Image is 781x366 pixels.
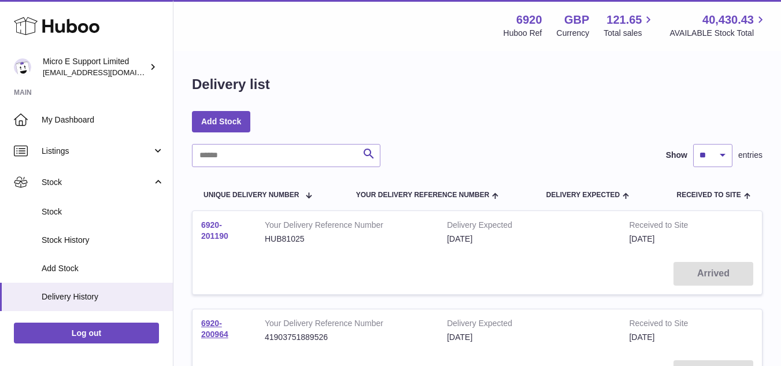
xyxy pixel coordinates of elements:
span: Stock History [42,235,164,246]
div: [DATE] [447,234,612,245]
span: 121.65 [606,12,642,28]
strong: Received to Site [629,318,714,332]
img: contact@micropcsupport.com [14,58,31,76]
strong: 6920 [516,12,542,28]
div: Huboo Ref [504,28,542,39]
label: Show [666,150,687,161]
strong: Your Delivery Reference Number [265,318,430,332]
span: Delivery History [42,291,164,302]
a: 121.65 Total sales [604,12,655,39]
a: Add Stock [192,111,250,132]
strong: GBP [564,12,589,28]
a: Log out [14,323,159,343]
div: Micro E Support Limited [43,56,147,78]
span: Add Stock [42,263,164,274]
h1: Delivery list [192,75,270,94]
strong: Received to Site [629,220,714,234]
span: AVAILABLE Stock Total [669,28,767,39]
span: [DATE] [629,234,654,243]
span: Stock [42,177,152,188]
span: Received to Site [677,191,741,199]
span: Total sales [604,28,655,39]
span: Stock [42,206,164,217]
span: Listings [42,146,152,157]
span: entries [738,150,763,161]
span: [EMAIL_ADDRESS][DOMAIN_NAME] [43,68,170,77]
strong: Your Delivery Reference Number [265,220,430,234]
a: 6920-201190 [201,220,228,241]
span: My Dashboard [42,114,164,125]
div: HUB81025 [265,234,430,245]
span: Unique Delivery Number [203,191,299,199]
a: 6920-200964 [201,319,228,339]
div: Currency [557,28,590,39]
strong: Delivery Expected [447,220,612,234]
span: [DATE] [629,332,654,342]
span: Delivery Expected [546,191,620,199]
div: [DATE] [447,332,612,343]
span: Your Delivery Reference Number [356,191,490,199]
span: ASN Uploads [42,320,164,331]
span: 40,430.43 [702,12,754,28]
strong: Delivery Expected [447,318,612,332]
a: 40,430.43 AVAILABLE Stock Total [669,12,767,39]
div: 41903751889526 [265,332,430,343]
